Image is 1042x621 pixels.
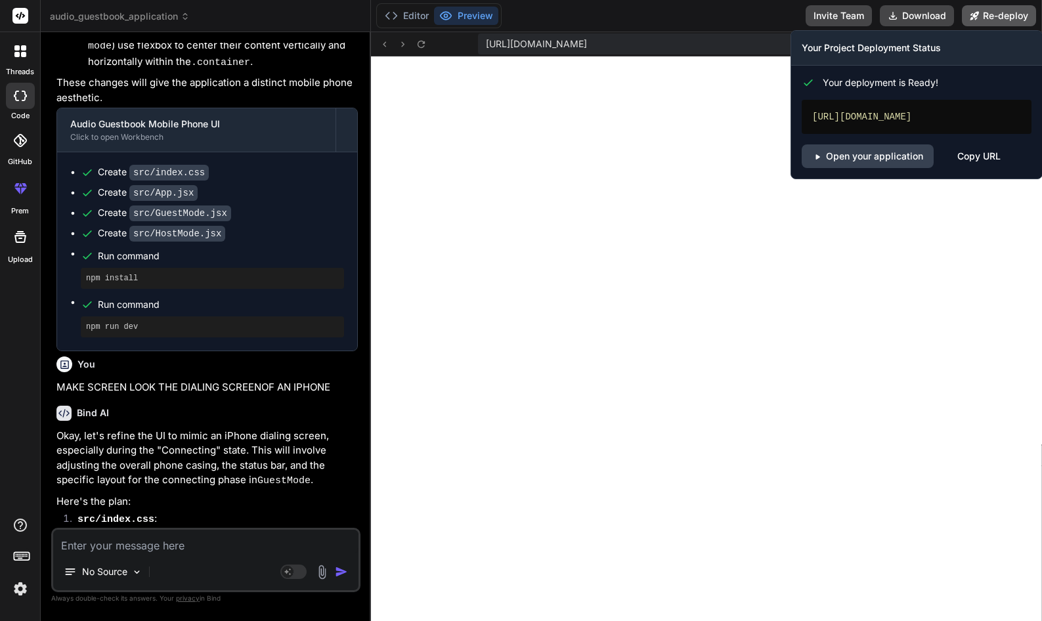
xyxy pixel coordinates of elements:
button: Preview [434,7,498,25]
label: GitHub [8,156,32,167]
p: These changes will give the application a distinct mobile phone aesthetic. [56,75,358,105]
div: [URL][DOMAIN_NAME] [802,100,1031,134]
code: src/GuestMode.jsx [129,205,231,221]
p: Always double-check its answers. Your in Bind [51,592,360,605]
h6: Bind AI [77,406,109,419]
button: Audio Guestbook Mobile Phone UIClick to open Workbench [57,108,336,152]
img: Pick Models [131,567,142,578]
iframe: Preview [371,56,1042,621]
img: settings [9,578,32,600]
a: Open your application [802,144,934,168]
code: src/index.css [129,165,209,181]
h6: You [77,358,95,371]
code: .container [191,57,250,68]
span: [URL][DOMAIN_NAME] [486,37,587,51]
img: icon [335,565,348,578]
span: privacy [176,594,200,602]
div: Create [98,186,198,200]
div: Copy URL [957,144,1001,168]
pre: npm run dev [86,322,339,332]
div: Click to open Workbench [70,132,322,142]
li: Ensure their root elements ( and ) use flexbox to center their content vertically and horizontall... [88,22,358,71]
label: Upload [8,254,33,265]
button: Editor [380,7,434,25]
span: Your deployment is Ready! [823,76,938,89]
div: Create [98,165,209,179]
span: Run command [98,249,344,263]
code: GuestMode [257,475,311,486]
span: Run command [98,298,344,311]
p: MAKE SCREEN LOOK THE DIALING SCREENOF AN IPHONE [56,380,358,395]
pre: npm install [86,273,339,284]
button: Invite Team [806,5,872,26]
p: No Source [82,565,127,578]
p: Here's the plan: [56,494,358,509]
p: Okay, let's refine the UI to mimic an iPhone dialing screen, especially during the "Connecting" s... [56,429,358,489]
label: prem [11,205,29,217]
div: Audio Guestbook Mobile Phone UI [70,118,322,131]
div: Create [98,226,225,240]
button: Re-deploy [962,5,1036,26]
div: Create [98,206,231,220]
code: src/App.jsx [129,185,198,201]
label: code [11,110,30,121]
code: src/HostMode.jsx [129,226,225,242]
h3: Your Project Deployment Status [802,41,1031,54]
span: audio_guestbook_application [50,10,190,23]
button: Download [880,5,954,26]
code: src/index.css [77,514,154,525]
label: threads [6,66,34,77]
img: attachment [315,565,330,580]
